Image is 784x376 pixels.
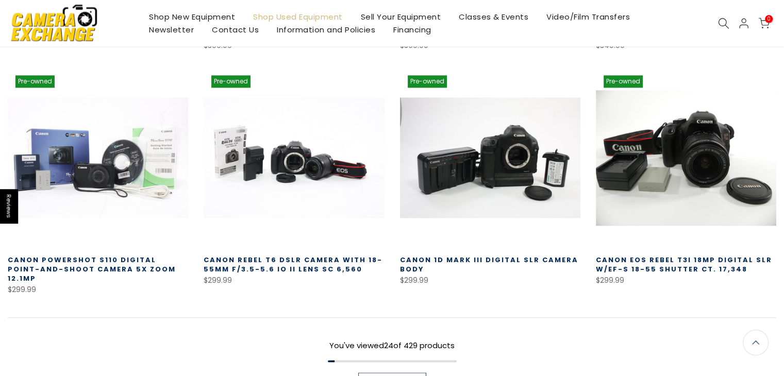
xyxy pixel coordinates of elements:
div: $299.99 [204,274,384,287]
a: Shop New Equipment [140,10,244,23]
a: Video/Film Transfers [538,10,639,23]
a: Back to the top [743,330,769,355]
a: 0 [758,18,770,29]
span: 0 [765,15,773,23]
a: Shop Used Equipment [244,10,352,23]
a: Information and Policies [268,23,385,36]
a: Canon Powershot S110 Digital Point-and-Shoot Camera 5x Zoom 12.1mp [8,255,176,283]
span: You've viewed of 429 products [329,340,455,351]
div: $299.99 [8,283,188,296]
a: Financing [385,23,441,36]
a: Newsletter [140,23,203,36]
span: 24 [384,340,393,351]
a: Canon Rebel T6 DSLR Camera with 18-55mm f/3.5-5.6 IO II Lens SC 6,560 [204,255,382,274]
a: Contact Us [203,23,268,36]
a: Classes & Events [450,10,538,23]
a: Canon 1D Mark III Digital SLR Camera Body [400,255,578,274]
div: $299.99 [596,274,776,287]
a: Canon EOS Rebel T3i 18mp Digital SLR w/EF-S 18-55 Shutter Ct. 17,348 [596,255,772,274]
div: $299.99 [400,274,580,287]
a: Sell Your Equipment [352,10,450,23]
